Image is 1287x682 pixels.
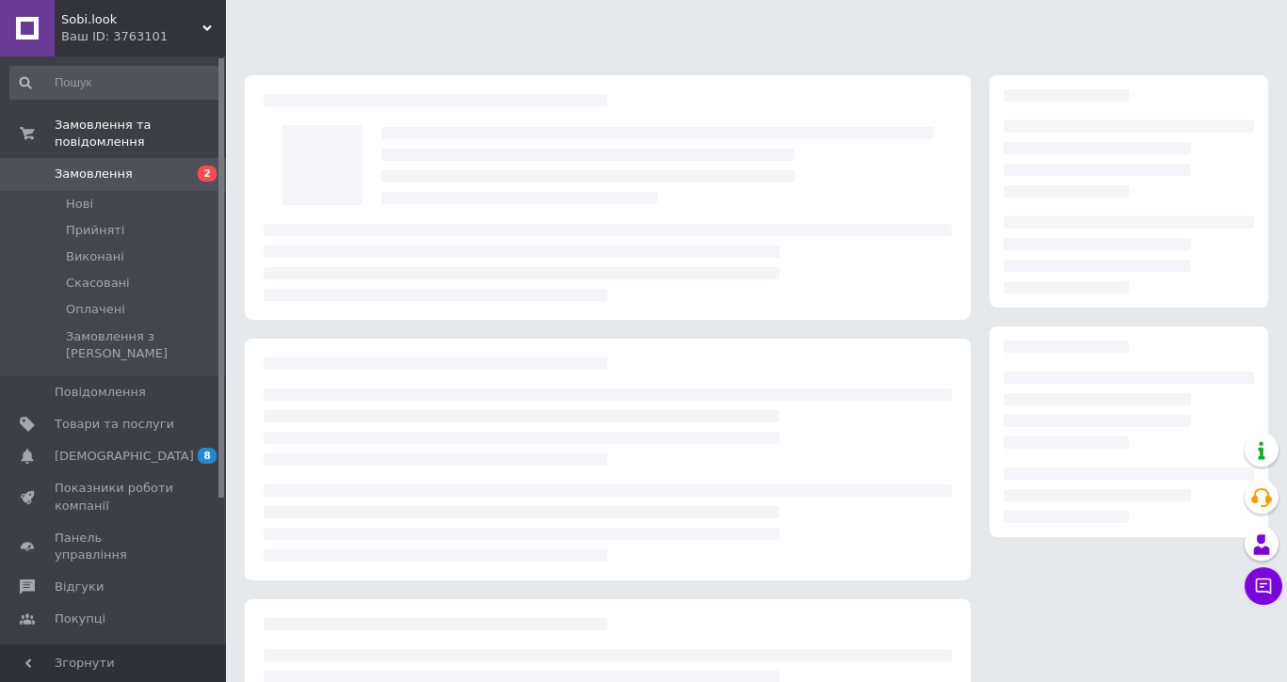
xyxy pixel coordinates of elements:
[55,416,174,433] span: Товари та послуги
[55,480,174,514] span: Показники роботи компанії
[55,643,156,660] span: Каталог ProSale
[55,530,174,563] span: Панель управління
[66,301,125,318] span: Оплачені
[61,11,202,28] span: Sobi.look
[55,384,146,401] span: Повідомлення
[9,66,222,100] input: Пошук
[55,611,105,627] span: Покупці
[66,328,220,362] span: Замовлення з [PERSON_NAME]
[1245,567,1282,605] button: Чат з покупцем
[55,579,104,595] span: Відгуки
[198,448,217,464] span: 8
[55,117,226,151] span: Замовлення та повідомлення
[55,166,133,182] span: Замовлення
[198,166,217,182] span: 2
[55,448,194,465] span: [DEMOGRAPHIC_DATA]
[61,28,226,45] div: Ваш ID: 3763101
[66,248,124,265] span: Виконані
[66,275,130,292] span: Скасовані
[66,222,124,239] span: Прийняті
[66,196,93,213] span: Нові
